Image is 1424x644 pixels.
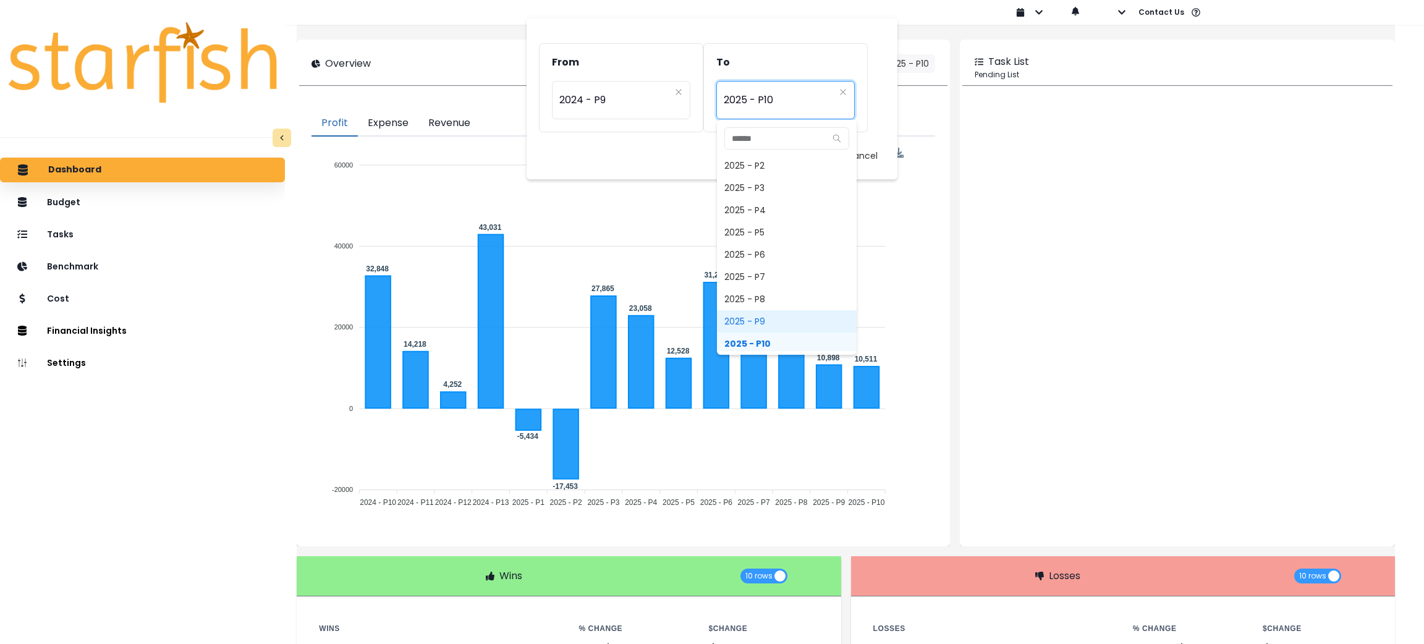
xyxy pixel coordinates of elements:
svg: search [833,134,841,143]
span: 2025 - P8 [717,288,857,310]
button: Clear [675,86,682,98]
button: Clear [839,86,847,98]
svg: close [839,88,847,96]
span: To [716,55,730,69]
span: 2025 - P7 [717,266,857,288]
button: Cancel [839,145,885,167]
span: 2025 - P2 [717,155,857,177]
span: 2025 - P4 [717,199,857,221]
span: 2025 - P9 [717,310,857,333]
span: 2025 - P3 [717,177,857,199]
span: 2025 - P10 [724,86,834,114]
span: 2024 - P9 [559,86,670,114]
span: 2025 - P5 [717,221,857,244]
span: 2025 - P6 [717,244,857,266]
span: From [552,55,579,69]
svg: close [675,88,682,96]
span: 2025 - P10 [717,333,857,355]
